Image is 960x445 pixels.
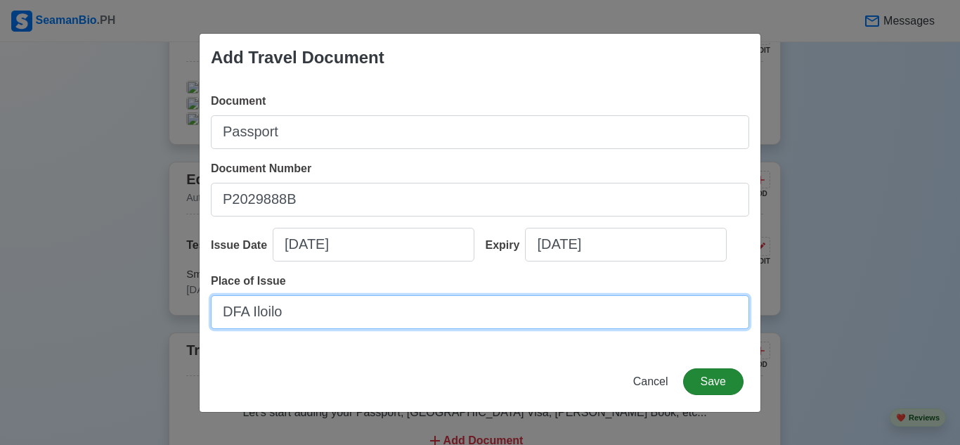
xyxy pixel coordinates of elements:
button: Cancel [624,368,677,395]
div: Issue Date [211,237,273,254]
span: Place of Issue [211,275,286,287]
input: Ex: Passport [211,115,749,149]
span: Cancel [633,375,668,387]
input: Ex: P12345678B [211,183,749,217]
div: Add Travel Document [211,45,384,70]
button: Save [683,368,744,395]
span: Document [211,95,266,107]
input: Ex: Cebu City [211,295,749,329]
span: Document Number [211,162,311,174]
div: Expiry [486,237,526,254]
